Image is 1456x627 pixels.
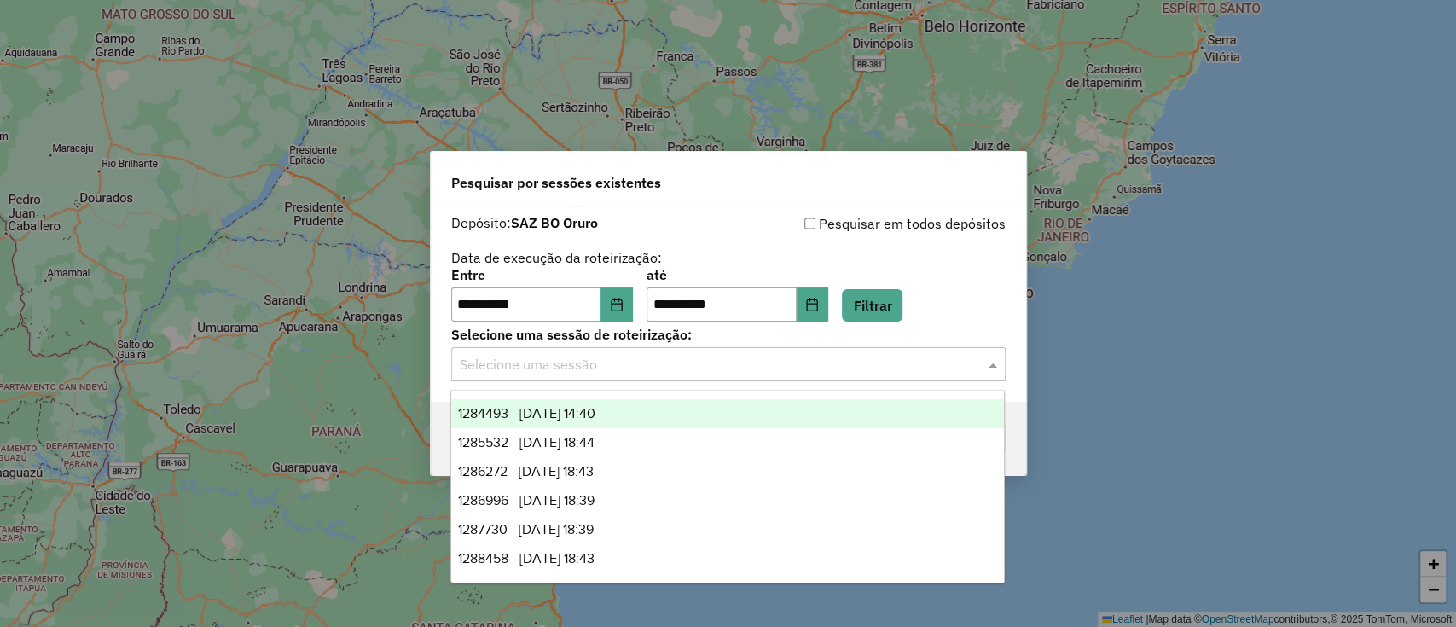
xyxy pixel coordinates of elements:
[450,390,1005,583] ng-dropdown-panel: Options list
[451,264,633,285] label: Entre
[647,264,828,285] label: até
[458,493,595,508] span: 1286996 - [DATE] 18:39
[458,464,594,479] span: 1286272 - [DATE] 18:43
[458,435,595,450] span: 1285532 - [DATE] 18:44
[458,522,594,537] span: 1287730 - [DATE] 18:39
[451,324,1006,345] label: Selecione uma sessão de roteirização:
[842,289,902,322] button: Filtrar
[511,214,598,231] strong: SAZ BO Oruro
[728,213,1006,234] div: Pesquisar em todos depósitos
[451,212,598,233] label: Depósito:
[600,287,633,322] button: Choose Date
[451,247,662,268] label: Data de execução da roteirização:
[451,172,661,193] span: Pesquisar por sessões existentes
[797,287,829,322] button: Choose Date
[458,406,595,421] span: 1284493 - [DATE] 14:40
[458,551,595,566] span: 1288458 - [DATE] 18:43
